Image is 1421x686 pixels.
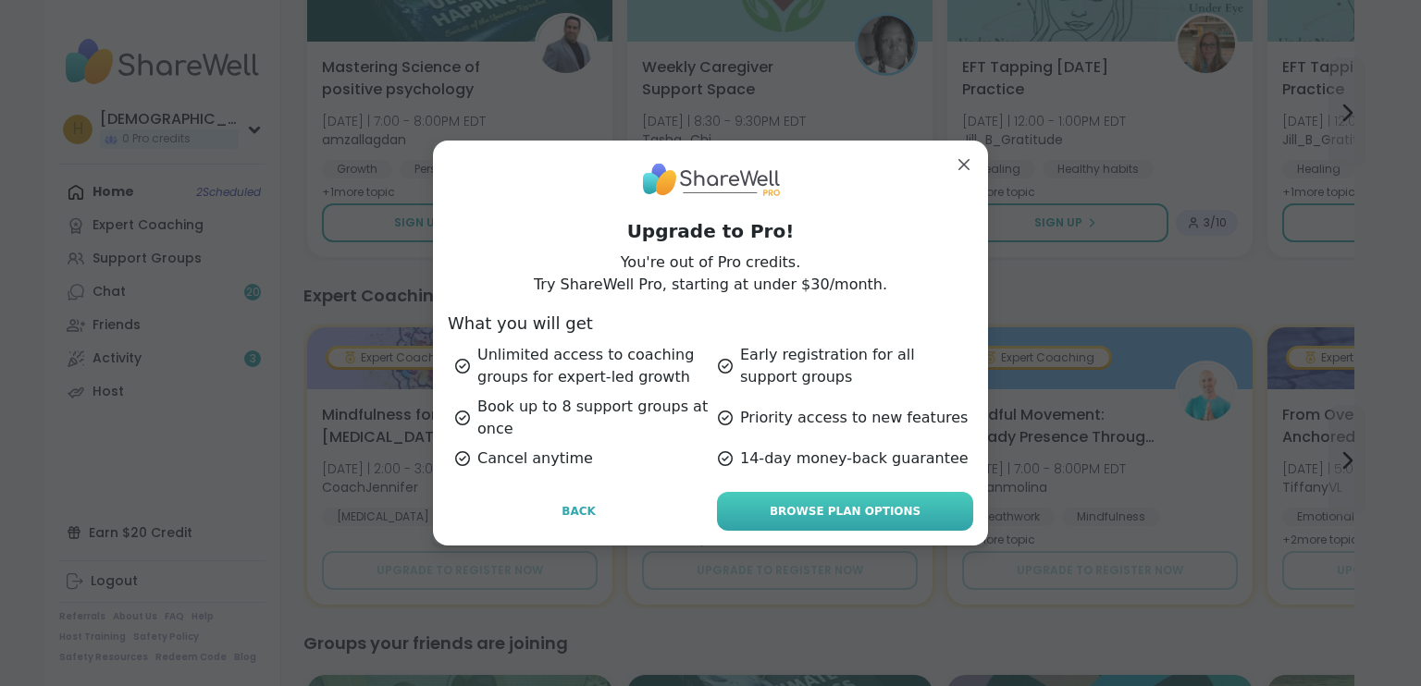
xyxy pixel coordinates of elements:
h3: What you will get [448,311,973,337]
img: ShareWell Logo [641,155,780,202]
p: You're out of Pro credits. Try ShareWell Pro, starting at under $30/month. [534,251,887,296]
div: Priority access to new features [718,396,973,440]
span: Back [562,503,596,520]
span: Browse Plan Options [770,503,921,520]
div: Book up to 8 support groups at once [455,396,710,440]
div: Unlimited access to coaching groups for expert-led growth [455,344,710,388]
div: Early registration for all support groups [718,344,973,388]
div: 14-day money-back guarantee [718,447,973,470]
a: Browse Plan Options [717,492,973,531]
button: Back [448,492,710,531]
h1: Upgrade to Pro! [448,218,973,244]
div: Cancel anytime [455,447,710,470]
